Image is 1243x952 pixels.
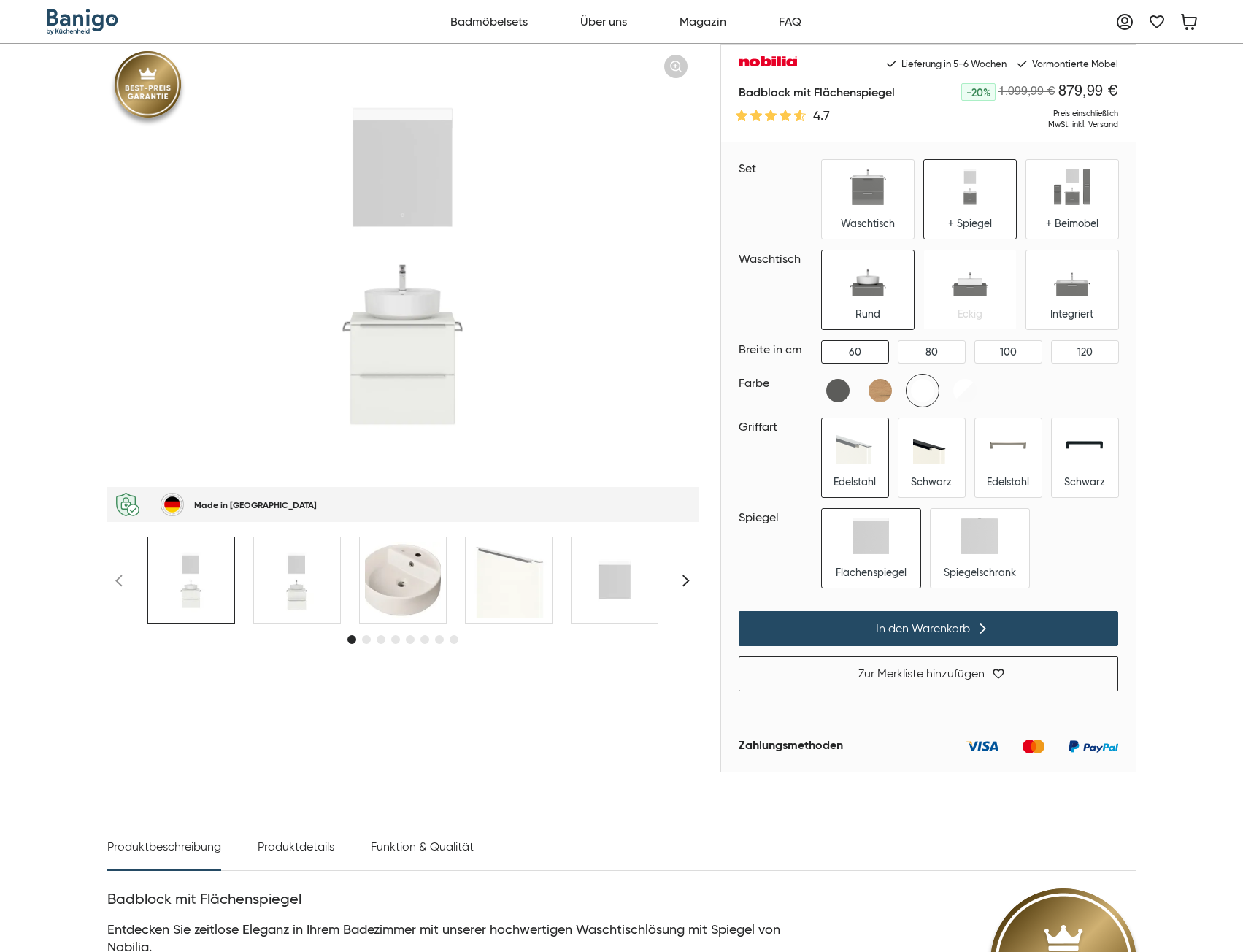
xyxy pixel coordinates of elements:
h2: 879,99 € [1058,83,1118,101]
img: Made in Germany [161,493,184,516]
div: Waschtisch [841,217,895,230]
div: Farbe [739,375,815,392]
div: 80 [925,345,938,358]
a: Warenkorb [1174,7,1204,37]
div: 100 [1000,345,1017,358]
div: 120 [1077,345,1093,358]
div: Griffart [739,418,815,436]
li: Lieferung in 5-6 Wochen [885,56,1007,71]
img: Banigo Badblock mit Flächenspiegel 3 [471,542,547,618]
button: In den Warenkorb [739,611,1118,646]
img: Nobilia Markenlogo [739,56,797,71]
a: Merkliste [1142,7,1171,37]
a: Über uns [572,6,635,38]
h3: Badblock mit Flächenspiegel [107,888,786,909]
div: Breite in cm [739,341,815,358]
img: + Beimöbel [1054,169,1090,205]
div: Preis einschließlich MwSt. inkl. Versand [900,108,1117,130]
img: Flächenspiegel [853,518,889,554]
div: Rund [855,307,880,320]
img: SSL - Verschlüsselt [116,493,139,516]
img: Mastercard Logo [1022,740,1044,753]
img: Schwarz [1066,427,1103,464]
img: Integriert [1054,259,1090,296]
img: Banigo [47,9,120,35]
a: Mein Account [1110,7,1139,37]
div: Flächenspiegel [836,566,907,579]
div: Produktbeschreibung [107,838,221,870]
img: PayPal Logo [1069,740,1118,753]
div: Edelstahl [834,475,876,488]
div: Schwarz [1064,475,1105,488]
div: + Spiegel [948,217,992,230]
div: Made in [GEOGRAPHIC_DATA] [194,499,317,510]
img: Eiche Sierra [864,375,896,407]
a: 4.7 [739,108,901,123]
div: Waschtisch [739,250,815,268]
img: Alpinweiß Hochglanz [949,375,981,407]
img: Spiegelschrank [961,518,998,554]
img: Banigo Badblock mit Flächenspiegel 0 [153,542,229,618]
img: Schwarz [913,427,950,464]
div: Produktdetails [258,838,334,870]
div: 60 [849,345,861,358]
img: Alpinweiß supermatt [907,375,939,407]
img: Banigo Badblock mit Flächenspiegel 1 [259,542,335,618]
div: + Beimöbel [1046,217,1098,230]
h1: Badblock mit Flächenspiegel [739,83,901,101]
img: Banigo Badblock mit Flächenspiegel 2 [365,542,441,618]
img: Waschtisch [850,169,886,205]
div: Funktion & Qualität [371,838,474,870]
div: Schwarz [911,475,952,488]
img: Badblock mit Flächenspiegel [107,44,698,487]
div: Spiegelschrank [944,566,1016,579]
img: Visa Logo [966,741,998,751]
li: Vormontierte Möbel [1015,56,1118,71]
div: Spiegel [739,509,815,526]
span: In den Warenkorb [876,621,970,636]
img: Edelstahl [990,427,1026,464]
div: Set [739,160,815,177]
img: Edelstahl [836,427,873,464]
div: Zahlungsmethoden [739,737,843,754]
a: Magazin [671,6,734,38]
img: Schiefergrau Hochglanz [822,375,854,407]
img: Rund [850,259,886,296]
div: 4.7 [813,108,830,123]
span: 1.099,99 € [998,86,1055,98]
button: Zur Merkliste hinzufügen [739,656,1118,691]
div: Edelstahl [987,475,1029,488]
span: Zur Merkliste hinzufügen [858,667,985,681]
a: FAQ [771,6,809,38]
img: + Spiegel [952,169,988,205]
div: Integriert [1050,307,1093,320]
a: Badmöbelsets [442,6,536,38]
img: Banigo Badblock mit Flächenspiegel 4 [577,542,653,618]
div: -20% [961,83,996,101]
